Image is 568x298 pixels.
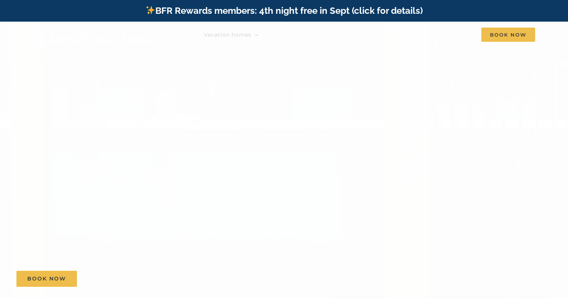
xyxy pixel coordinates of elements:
[336,32,375,37] span: Deals & More
[33,29,159,46] img: Branson Family Retreats Logo
[336,27,382,42] a: Deals & More
[441,32,465,37] span: Contact
[399,32,417,37] span: About
[441,27,465,42] a: Contact
[16,271,77,287] a: Book Now
[399,27,424,42] a: About
[27,276,66,282] span: Book Now
[481,28,535,42] span: Book Now
[204,32,251,37] span: Vacation homes
[204,27,535,42] nav: Main Menu
[146,6,155,15] img: ✨
[275,32,313,37] span: Things to do
[275,27,320,42] a: Things to do
[204,27,258,42] a: Vacation homes
[145,5,423,16] a: BFR Rewards members: 4th night free in Sept (click for details)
